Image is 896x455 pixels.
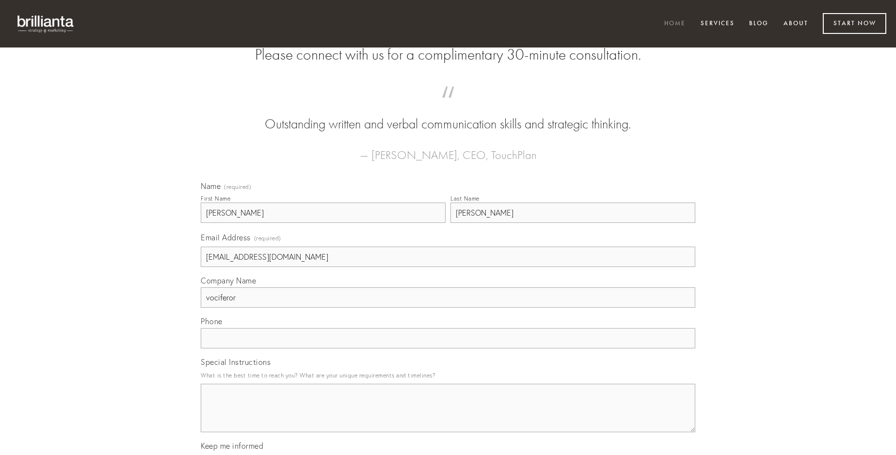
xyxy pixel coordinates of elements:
[743,16,775,32] a: Blog
[224,184,251,190] span: (required)
[777,16,815,32] a: About
[216,96,680,115] span: “
[216,96,680,134] blockquote: Outstanding written and verbal communication skills and strategic thinking.
[823,13,886,34] a: Start Now
[201,181,221,191] span: Name
[694,16,741,32] a: Services
[254,232,281,245] span: (required)
[201,276,256,285] span: Company Name
[201,369,695,382] p: What is the best time to reach you? What are your unique requirements and timelines?
[450,195,480,202] div: Last Name
[201,316,223,326] span: Phone
[201,233,251,242] span: Email Address
[201,357,271,367] span: Special Instructions
[201,441,263,451] span: Keep me informed
[658,16,692,32] a: Home
[10,10,82,38] img: brillianta - research, strategy, marketing
[216,134,680,165] figcaption: — [PERSON_NAME], CEO, TouchPlan
[201,195,230,202] div: First Name
[201,46,695,64] h2: Please connect with us for a complimentary 30-minute consultation.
